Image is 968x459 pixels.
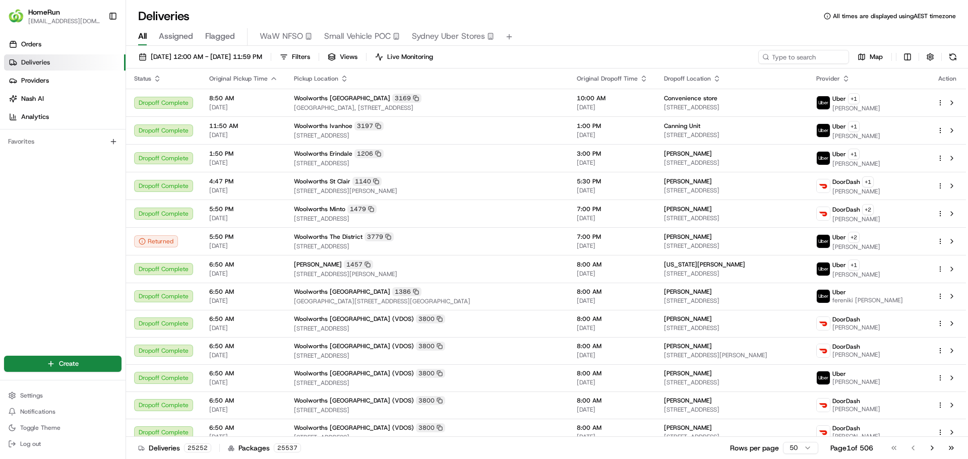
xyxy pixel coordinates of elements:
[416,314,445,323] div: 3800
[294,315,414,323] span: Woolworths [GEOGRAPHIC_DATA] (VDOS)
[832,370,846,378] span: Uber
[100,171,122,178] span: Pylon
[832,160,880,168] span: [PERSON_NAME]
[577,369,648,377] span: 8:00 AM
[664,270,801,278] span: [STREET_ADDRESS]
[730,443,779,453] p: Rows per page
[209,342,278,350] span: 6:50 AM
[134,235,178,247] div: Returned
[758,50,849,64] input: Type to search
[664,242,801,250] span: [STREET_ADDRESS]
[577,315,648,323] span: 8:00 AM
[294,297,561,305] span: [GEOGRAPHIC_DATA][STREET_ADDRESS][GEOGRAPHIC_DATA]
[4,388,122,403] button: Settings
[274,443,301,452] div: 25537
[294,215,561,223] span: [STREET_ADDRESS]
[347,205,377,214] div: 1479
[294,397,414,405] span: Woolworths [GEOGRAPHIC_DATA] (VDOS)
[848,121,860,132] button: +1
[184,443,211,452] div: 25252
[416,423,445,432] div: 3800
[577,270,648,278] span: [DATE]
[26,65,166,76] input: Clear
[416,396,445,405] div: 3800
[209,131,278,139] span: [DATE]
[21,94,44,103] span: Nash AI
[209,270,278,278] span: [DATE]
[294,260,342,269] span: [PERSON_NAME]
[294,324,561,333] span: [STREET_ADDRESS]
[209,324,278,332] span: [DATE]
[209,233,278,241] span: 5:50 PM
[832,178,860,186] span: DoorDash
[577,103,648,111] span: [DATE]
[416,342,445,351] div: 3800
[205,30,235,42] span: Flagged
[4,134,122,150] div: Favorites
[664,103,801,111] span: [STREET_ADDRESS]
[4,405,122,419] button: Notifications
[4,356,122,372] button: Create
[664,406,801,414] span: [STREET_ADDRESS]
[664,315,712,323] span: [PERSON_NAME]
[577,122,648,130] span: 1:00 PM
[832,424,860,432] span: DoorDash
[817,124,830,137] img: uber-new-logo.jpeg
[4,421,122,435] button: Toggle Theme
[387,52,433,61] span: Live Monitoring
[34,106,128,114] div: We're available if you need us!
[4,54,126,71] a: Deliveries
[577,406,648,414] span: [DATE]
[577,324,648,332] span: [DATE]
[577,397,648,405] span: 8:00 AM
[832,343,860,351] span: DoorDash
[209,94,278,102] span: 8:50 AM
[832,243,880,251] span: [PERSON_NAME]
[577,242,648,250] span: [DATE]
[664,260,745,269] span: [US_STATE][PERSON_NAME]
[21,76,49,85] span: Providers
[4,109,126,125] a: Analytics
[209,297,278,305] span: [DATE]
[664,288,712,296] span: [PERSON_NAME]
[862,176,874,187] button: +1
[577,75,638,83] span: Original Dropoff Time
[21,40,41,49] span: Orders
[340,52,357,61] span: Views
[209,397,278,405] span: 6:50 AM
[371,50,438,64] button: Live Monitoring
[817,263,830,276] img: uber-new-logo.jpeg
[832,271,880,279] span: [PERSON_NAME]
[138,8,190,24] h1: Deliveries
[10,96,28,114] img: 1736555255976-a54dd68f-1ca7-489b-9aae-adbdc363a1c4
[209,214,278,222] span: [DATE]
[848,259,860,271] button: +1
[853,50,887,64] button: Map
[832,315,860,323] span: DoorDash
[817,344,830,357] img: doordash_logo_v2.png
[134,50,267,64] button: [DATE] 12:00 AM - [DATE] 11:59 PM
[937,75,958,83] div: Action
[832,95,846,103] span: Uber
[209,378,278,386] span: [DATE]
[294,159,561,167] span: [STREET_ADDRESS]
[946,50,960,64] button: Refresh
[209,159,278,167] span: [DATE]
[832,405,880,413] span: [PERSON_NAME]
[294,369,414,377] span: Woolworths [GEOGRAPHIC_DATA] (VDOS)
[862,204,874,215] button: +2
[323,50,362,64] button: Views
[848,93,860,104] button: +1
[209,103,278,111] span: [DATE]
[209,315,278,323] span: 6:50 AM
[294,233,362,241] span: Woolworths The District
[870,52,883,61] span: Map
[832,397,860,405] span: DoorDash
[10,147,18,155] div: 📗
[294,94,390,102] span: Woolworths [GEOGRAPHIC_DATA]
[832,150,846,158] span: Uber
[664,297,801,305] span: [STREET_ADDRESS]
[344,260,373,269] div: 1457
[577,260,648,269] span: 8:00 AM
[832,351,880,359] span: [PERSON_NAME]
